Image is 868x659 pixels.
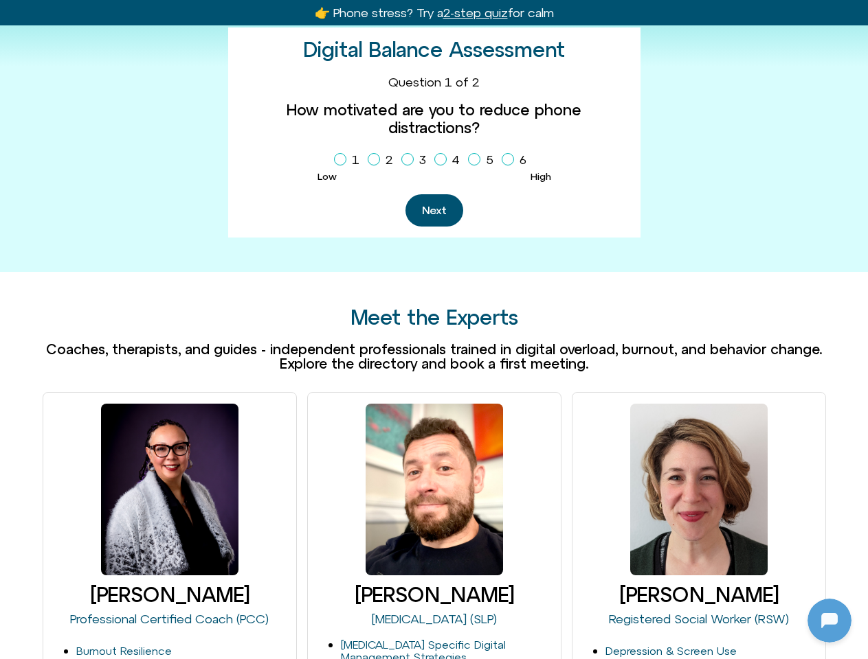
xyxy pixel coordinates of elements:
span: High [531,171,551,182]
a: Depression & Screen Use [605,645,737,657]
button: Next [405,194,463,227]
a: Professional Certified Coach (PCC) [70,612,269,626]
label: 1 [334,148,365,172]
u: 2-step quiz [443,5,508,20]
label: 6 [502,148,532,172]
form: Homepage Sign Up [239,75,630,227]
h2: Meet the Experts [43,306,826,329]
a: [PERSON_NAME] [90,583,249,606]
h2: Digital Balance Assessment [303,38,565,61]
span: Low [318,171,337,182]
a: [PERSON_NAME] [355,583,514,606]
a: Burnout Resilience [76,645,172,657]
a: 👉 Phone stress? Try a2-step quizfor calm [315,5,554,20]
label: 4 [434,148,465,172]
label: 5 [468,148,499,172]
label: How motivated are you to reduce phone distractions? [239,101,630,137]
iframe: Botpress [808,599,852,643]
label: 3 [401,148,432,172]
label: 2 [368,148,399,172]
a: [PERSON_NAME] [619,583,779,606]
a: [MEDICAL_DATA] (SLP) [372,612,497,626]
span: Coaches, therapists, and guides - independent professionals trained in digital overload, burnout,... [46,341,822,371]
div: Question 1 of 2 [239,75,630,90]
a: Registered Social Worker (RSW) [609,612,789,626]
